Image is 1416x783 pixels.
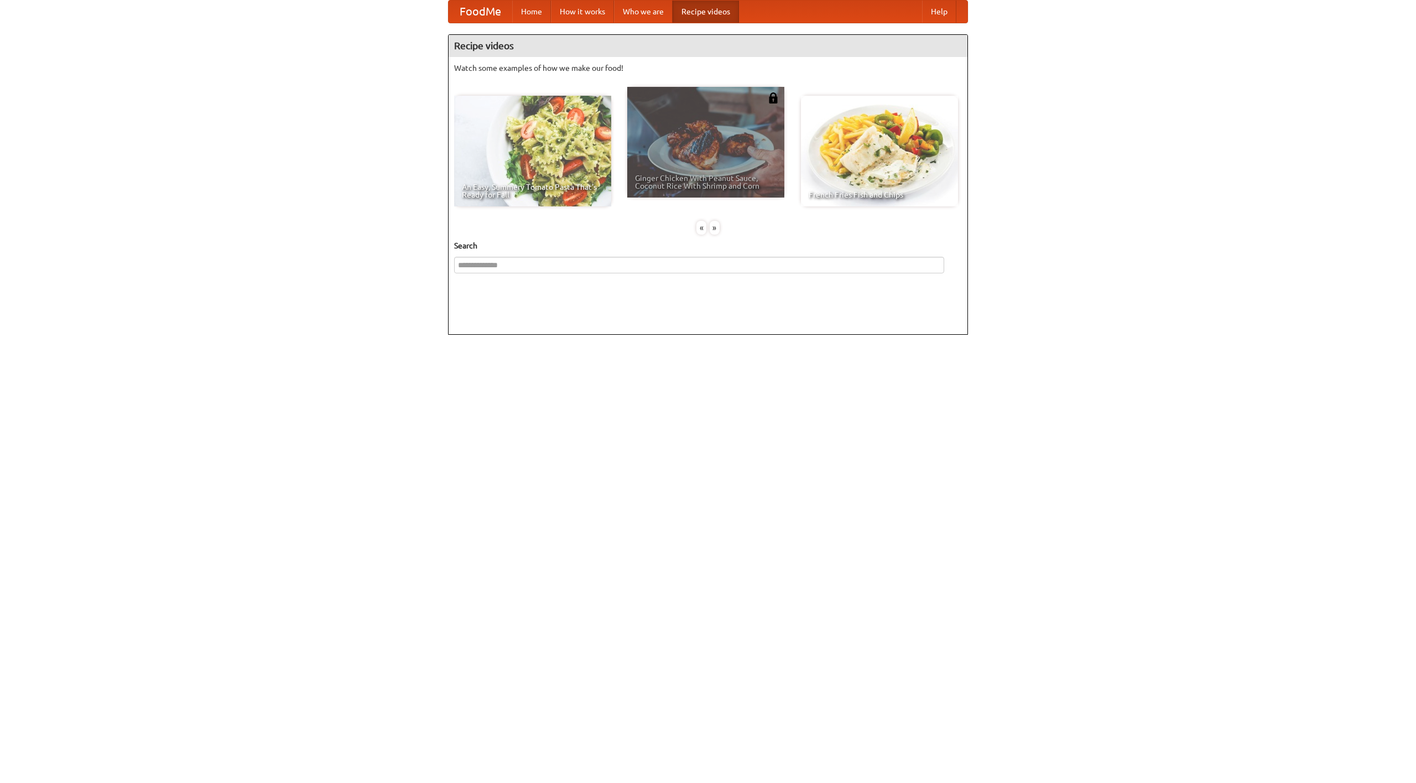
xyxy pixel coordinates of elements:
[512,1,551,23] a: Home
[454,240,962,251] h5: Search
[449,35,967,57] h4: Recipe videos
[710,221,720,235] div: »
[551,1,614,23] a: How it works
[449,1,512,23] a: FoodMe
[809,191,950,199] span: French Fries Fish and Chips
[673,1,739,23] a: Recipe videos
[922,1,956,23] a: Help
[462,183,603,199] span: An Easy, Summery Tomato Pasta That's Ready for Fall
[454,63,962,74] p: Watch some examples of how we make our food!
[768,92,779,103] img: 483408.png
[614,1,673,23] a: Who we are
[801,96,958,206] a: French Fries Fish and Chips
[696,221,706,235] div: «
[454,96,611,206] a: An Easy, Summery Tomato Pasta That's Ready for Fall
